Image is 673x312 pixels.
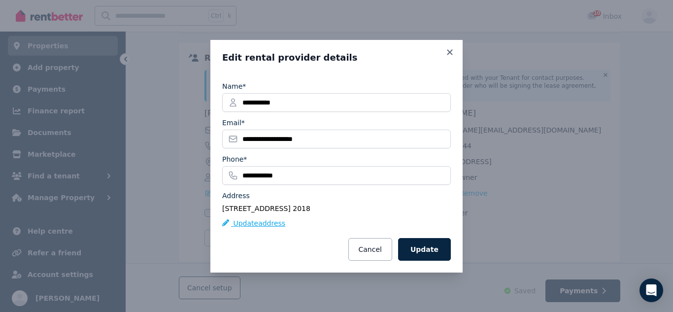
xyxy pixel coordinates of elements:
label: Name* [222,81,246,91]
span: [STREET_ADDRESS] 2018 [222,205,310,212]
label: Address [222,191,250,201]
div: Open Intercom Messenger [639,278,663,302]
label: Email* [222,118,245,128]
label: Phone* [222,154,247,164]
button: Update [398,238,451,261]
button: Cancel [348,238,392,261]
h3: Edit rental provider details [222,52,451,64]
button: Updateaddress [222,218,285,228]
